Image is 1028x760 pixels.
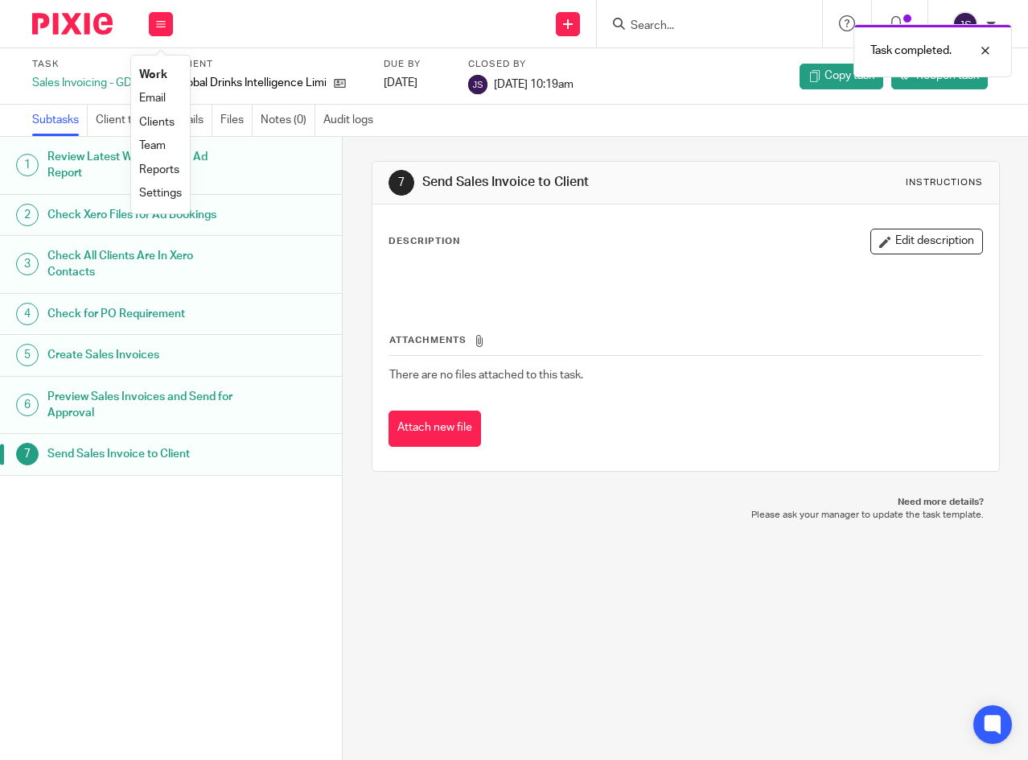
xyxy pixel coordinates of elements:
[220,105,253,136] a: Files
[139,140,166,151] a: Team
[139,69,167,81] a: Work
[388,509,984,522] p: Please ask your manager to update the task template.
[96,105,163,136] a: Client tasks
[176,58,364,71] label: Client
[384,75,448,91] div: [DATE]
[32,105,88,136] a: Subtasks
[906,176,983,189] div: Instructions
[139,188,182,199] a: Settings
[384,58,448,71] label: Due by
[47,203,233,227] h1: Check Xero Files for Ad Bookings
[16,154,39,176] div: 1
[16,394,39,416] div: 6
[389,235,460,248] p: Description
[47,145,233,186] h1: Review Latest Weekly Sales Ad Report
[16,443,39,465] div: 7
[389,336,467,345] span: Attachments
[139,164,179,176] a: Reports
[47,343,233,367] h1: Create Sales Invoices
[952,11,978,37] img: svg%3E
[870,229,983,254] button: Edit description
[139,117,175,128] a: Clients
[47,385,233,426] h1: Preview Sales Invoices and Send for Approval
[468,75,487,94] img: svg%3E
[47,302,233,326] h1: Check for PO Requirement
[139,93,166,104] a: Email
[388,496,984,509] p: Need more details?
[389,170,414,196] div: 7
[261,105,315,136] a: Notes (0)
[16,303,39,325] div: 4
[16,344,39,366] div: 5
[16,204,39,226] div: 2
[422,174,720,191] h1: Send Sales Invoice to Client
[176,75,326,91] p: Global Drinks Intelligence Limited
[171,105,212,136] a: Emails
[389,411,481,447] button: Attach new file
[323,105,381,136] a: Audit logs
[32,13,113,35] img: Pixie
[494,79,574,90] span: [DATE] 10:19am
[389,370,583,381] span: There are no files attached to this task.
[47,244,233,285] h1: Check All Clients Are In Xero Contacts
[468,58,574,71] label: Closed by
[32,58,156,71] label: Task
[16,253,39,275] div: 3
[47,442,233,466] h1: Send Sales Invoice to Client
[870,43,952,59] p: Task completed.
[32,75,156,91] div: Sales Invoicing - GDI Ads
